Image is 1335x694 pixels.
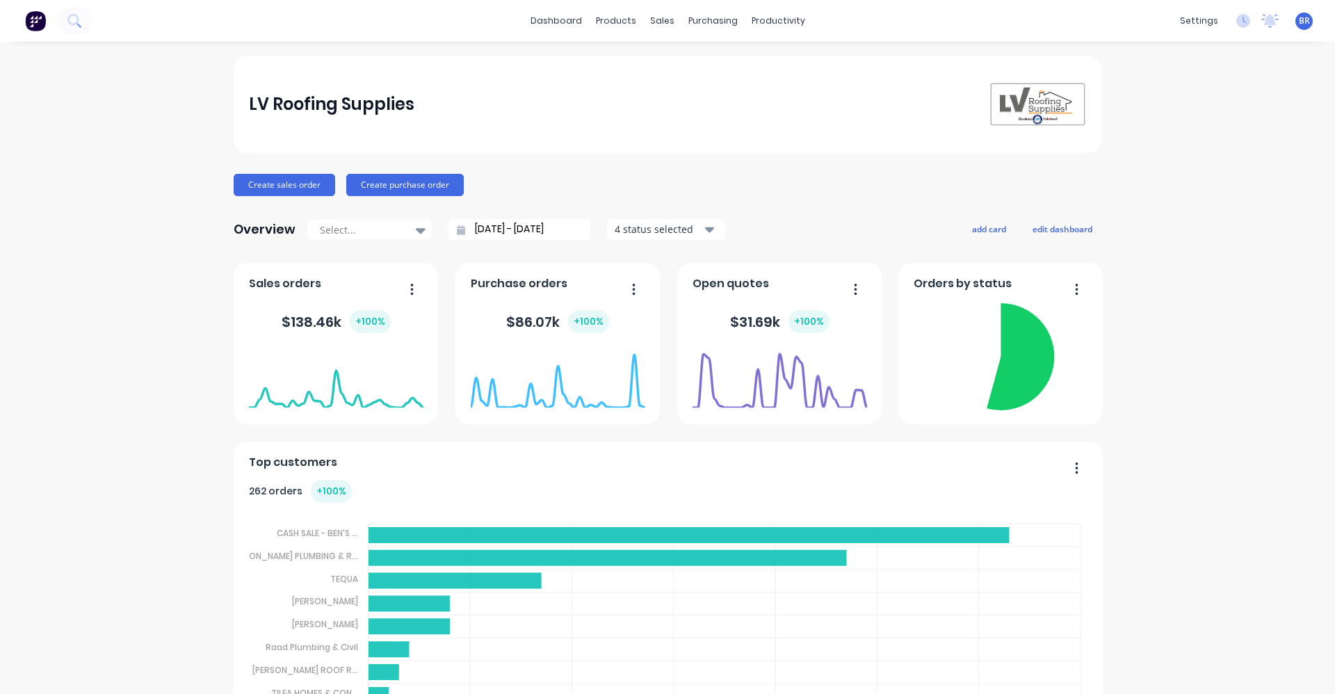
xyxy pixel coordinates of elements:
[249,480,352,503] div: 262 orders
[330,572,358,584] tspan: TEQUA
[227,550,358,562] tspan: [PERSON_NAME] PLUMBING & R...
[234,216,296,243] div: Overview
[471,275,567,292] span: Purchase orders
[249,275,321,292] span: Sales orders
[350,310,391,333] div: + 100 %
[788,310,830,333] div: + 100 %
[25,10,46,31] img: Factory
[292,618,358,630] tspan: [PERSON_NAME]
[311,480,352,503] div: + 100 %
[266,641,358,653] tspan: Raad Plumbing & Civil
[693,275,769,292] span: Open quotes
[282,310,391,333] div: $ 138.46k
[252,664,358,676] tspan: [PERSON_NAME] ROOF R...
[506,310,609,333] div: $ 86.07k
[607,219,725,240] button: 4 status selected
[524,10,589,31] a: dashboard
[346,174,464,196] button: Create purchase order
[1299,15,1310,27] span: BR
[615,222,702,236] div: 4 status selected
[277,527,358,539] tspan: CASH SALE - BEN'S ...
[589,10,643,31] div: products
[292,595,358,607] tspan: [PERSON_NAME]
[989,82,1086,127] img: LV Roofing Supplies
[730,310,830,333] div: $ 31.69k
[643,10,681,31] div: sales
[568,310,609,333] div: + 100 %
[1023,220,1101,238] button: edit dashboard
[914,275,1012,292] span: Orders by status
[681,10,745,31] div: purchasing
[745,10,812,31] div: productivity
[249,90,414,118] div: LV Roofing Supplies
[963,220,1015,238] button: add card
[234,174,335,196] button: Create sales order
[1173,10,1225,31] div: settings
